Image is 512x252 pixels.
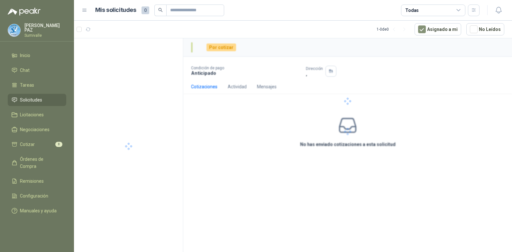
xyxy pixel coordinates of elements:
[20,52,30,59] span: Inicio
[415,23,461,35] button: Asignado a mi
[8,94,66,106] a: Solicitudes
[20,192,48,199] span: Configuración
[20,207,57,214] span: Manuales y ayuda
[8,153,66,172] a: Órdenes de Compra
[142,6,149,14] span: 0
[8,175,66,187] a: Remisiones
[24,34,66,37] p: Sumivalle
[24,23,66,32] p: [PERSON_NAME] PAZ
[55,142,62,147] span: 8
[20,178,44,185] span: Remisiones
[405,7,419,14] div: Todas
[158,8,163,12] span: search
[20,67,30,74] span: Chat
[8,49,66,62] a: Inicio
[8,24,20,36] img: Company Logo
[466,23,504,35] button: No Leídos
[8,64,66,76] a: Chat
[8,138,66,150] a: Cotizar8
[8,109,66,121] a: Licitaciones
[8,205,66,217] a: Manuales y ayuda
[20,126,50,133] span: Negociaciones
[8,79,66,91] a: Tareas
[95,5,136,15] h1: Mis solicitudes
[8,190,66,202] a: Configuración
[20,82,34,89] span: Tareas
[20,141,35,148] span: Cotizar
[8,123,66,136] a: Negociaciones
[20,156,60,170] span: Órdenes de Compra
[377,24,409,34] div: 1 - 0 de 0
[20,111,44,118] span: Licitaciones
[8,8,41,15] img: Logo peakr
[20,96,42,103] span: Solicitudes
